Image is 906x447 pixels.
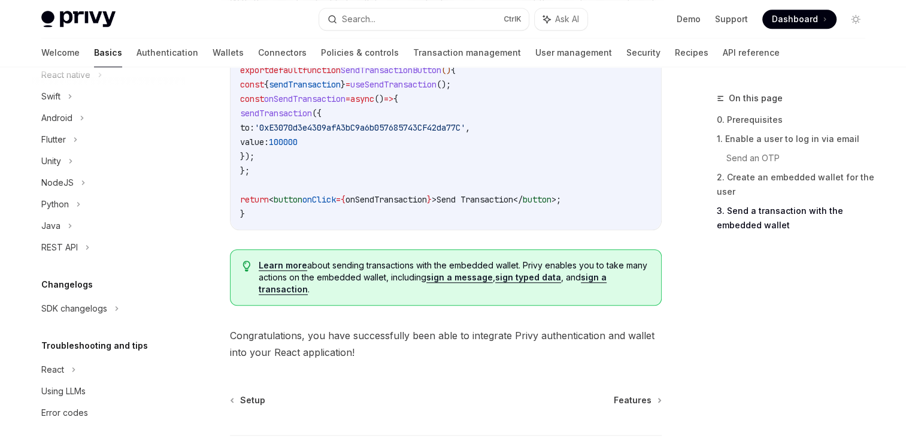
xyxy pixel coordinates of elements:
[240,108,312,119] span: sendTransaction
[535,8,587,30] button: Ask AI
[269,194,274,205] span: <
[762,10,837,29] a: Dashboard
[341,194,346,205] span: {
[41,277,93,292] h5: Changelogs
[259,260,307,271] a: Learn more
[41,38,80,67] a: Welcome
[556,194,561,205] span: ;
[269,137,298,147] span: 100000
[336,194,341,205] span: =
[240,151,254,162] span: });
[614,394,652,406] span: Features
[341,65,441,75] span: SendTransactionButton
[41,384,86,398] div: Using LLMs
[504,14,522,24] span: Ctrl K
[451,65,456,75] span: {
[41,301,107,316] div: SDK changelogs
[240,93,264,104] span: const
[319,8,529,30] button: Search...CtrlK
[41,339,148,353] h5: Troubleshooting and tips
[269,79,341,90] span: sendTransaction
[321,38,399,67] a: Policies & controls
[513,194,523,205] span: </
[41,363,64,377] div: React
[552,194,556,205] span: >
[717,110,875,129] a: 0. Prerequisites
[675,38,708,67] a: Recipes
[441,65,451,75] span: ()
[413,38,521,67] a: Transaction management
[41,111,72,125] div: Android
[240,394,265,406] span: Setup
[427,194,432,205] span: }
[41,154,61,168] div: Unity
[240,65,269,75] span: export
[258,38,307,67] a: Connectors
[437,194,513,205] span: Send Transaction
[41,406,88,420] div: Error codes
[264,79,269,90] span: {
[715,13,748,25] a: Support
[41,240,78,255] div: REST API
[243,261,251,271] svg: Tip
[41,11,116,28] img: light logo
[426,272,493,283] a: sign a message
[240,137,269,147] span: value:
[41,219,60,233] div: Java
[384,93,393,104] span: =>
[350,93,374,104] span: async
[41,89,60,104] div: Swift
[231,394,265,406] a: Setup
[465,122,470,133] span: ,
[717,201,875,235] a: 3. Send a transaction with the embedded wallet
[432,194,437,205] span: >
[346,194,427,205] span: onSendTransaction
[677,13,701,25] a: Demo
[614,394,660,406] a: Features
[346,93,350,104] span: =
[393,93,398,104] span: {
[342,12,375,26] div: Search...
[230,327,662,361] span: Congratulations, you have successfully been able to integrate Privy authentication and wallet int...
[495,272,561,283] a: sign typed data
[350,79,437,90] span: useSendTransaction
[41,176,74,190] div: NodeJS
[846,10,865,29] button: Toggle dark mode
[94,38,122,67] a: Basics
[254,122,465,133] span: '0xE3070d3e4309afA3bC9a6b057685743CF42da77C'
[346,79,350,90] span: =
[41,132,66,147] div: Flutter
[535,38,612,67] a: User management
[240,122,254,133] span: to:
[137,38,198,67] a: Authentication
[437,79,451,90] span: ();
[302,65,341,75] span: function
[341,79,346,90] span: }
[32,380,185,402] a: Using LLMs
[726,149,875,168] a: Send an OTP
[213,38,244,67] a: Wallets
[269,65,302,75] span: default
[240,79,264,90] span: const
[41,197,69,212] div: Python
[274,194,302,205] span: button
[523,194,552,205] span: button
[302,194,336,205] span: onClick
[32,402,185,424] a: Error codes
[264,93,346,104] span: onSendTransaction
[723,38,780,67] a: API reference
[312,108,322,119] span: ({
[240,194,269,205] span: return
[240,209,245,219] span: }
[374,93,384,104] span: ()
[717,168,875,201] a: 2. Create an embedded wallet for the user
[772,13,818,25] span: Dashboard
[240,165,250,176] span: };
[626,38,660,67] a: Security
[555,13,579,25] span: Ask AI
[729,91,783,105] span: On this page
[717,129,875,149] a: 1. Enable a user to log in via email
[259,259,649,295] span: about sending transactions with the embedded wallet. Privy enables you to take many actions on th...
